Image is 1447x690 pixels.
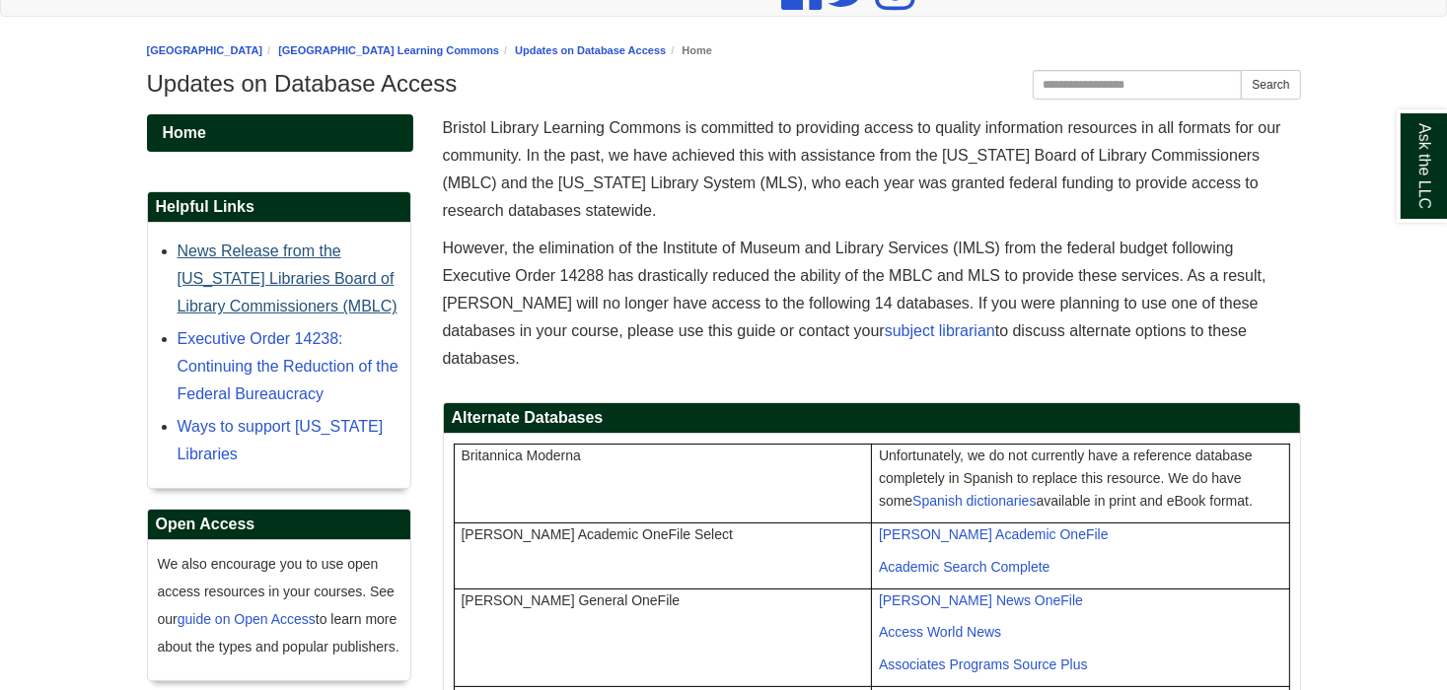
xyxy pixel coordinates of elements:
button: Search [1241,70,1300,100]
a: [GEOGRAPHIC_DATA] Learning Commons [278,44,499,56]
a: Ways to support [US_STATE] Libraries [178,418,384,462]
nav: breadcrumb [147,41,1301,60]
h2: Alternate Databases [444,403,1300,434]
span: We also encourage you to use open access resources in your courses. See our to learn more about t... [158,556,399,655]
h2: Open Access [148,510,410,540]
a: [PERSON_NAME] News OneFile [879,591,1083,608]
a: Executive Order 14238: Continuing the Reduction of the Federal Bureaucracy [178,330,398,402]
span: [PERSON_NAME] Academic OneFile [879,526,1109,542]
a: Access World News [879,623,1001,640]
span: Unfortunately, we do not currently have a reference database completely in Spanish to replace thi... [879,448,1253,509]
a: News Release from the [US_STATE] Libraries Board of Library Commissioners (MBLC) [178,242,398,314]
a: subject librarian [885,322,995,339]
span: Britannica Moderna [462,448,581,463]
span: Academic Search Complete [879,559,1050,575]
span: Bristol Library Learning Commons is committed to providing access to quality information resource... [443,119,1281,219]
a: Academic Search Complete [879,558,1050,575]
span: However, the elimination of the Institute of Museum and Library Services (IMLS) from the federal ... [443,240,1266,367]
a: Spanish dictionaries [912,493,1036,509]
a: Home [147,114,413,152]
a: Associates Programs Source Plus [879,655,1088,672]
span: [PERSON_NAME] News OneFile [879,592,1083,608]
span: Home [163,124,206,141]
span: [PERSON_NAME] Academic OneFile Select [462,526,733,542]
h2: Helpful Links [148,192,410,223]
a: [GEOGRAPHIC_DATA] [147,44,263,56]
span: [PERSON_NAME] General OneFile [462,592,681,608]
a: guide on Open Access [178,611,316,627]
li: Home [666,41,712,60]
a: Updates on Database Access [515,44,666,56]
span: Access World News [879,624,1001,640]
a: [PERSON_NAME] Academic OneFile [879,525,1109,542]
span: Associates Programs Source Plus [879,656,1088,672]
h1: Updates on Database Access [147,70,1301,98]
